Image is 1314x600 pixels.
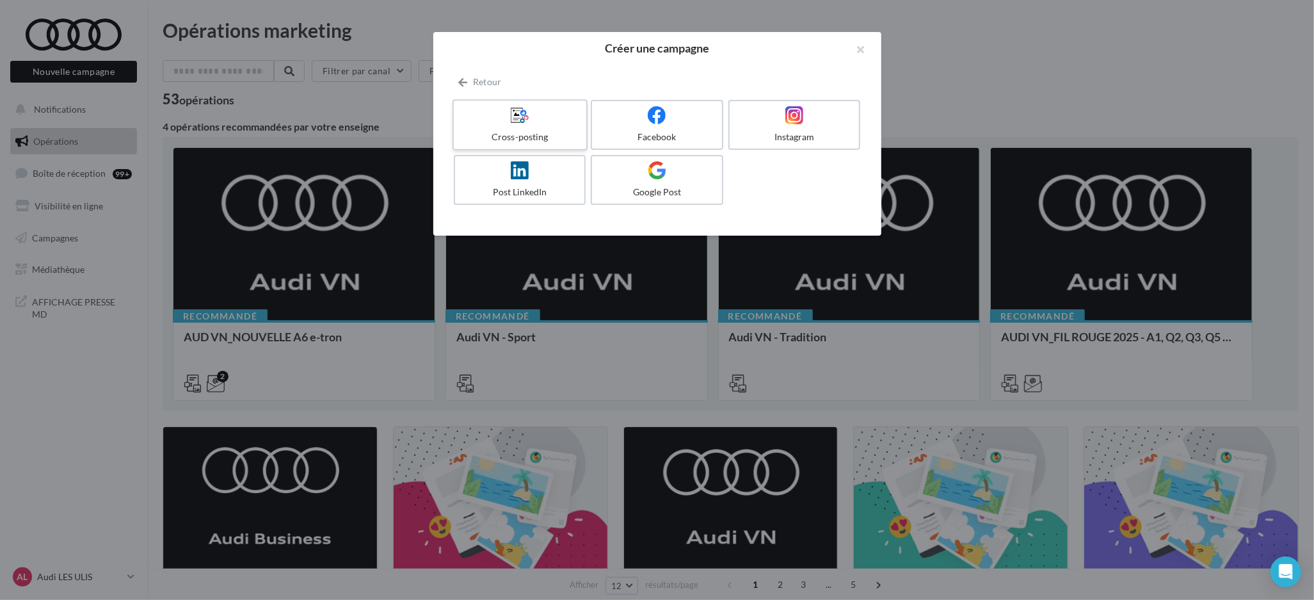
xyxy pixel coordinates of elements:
div: Cross-posting [459,131,581,143]
div: Post LinkedIn [460,186,580,199]
div: Instagram [735,131,854,143]
h2: Créer une campagne [454,42,861,54]
div: Google Post [597,186,717,199]
div: Facebook [597,131,717,143]
button: Retour [454,74,507,90]
div: Open Intercom Messenger [1270,556,1301,587]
